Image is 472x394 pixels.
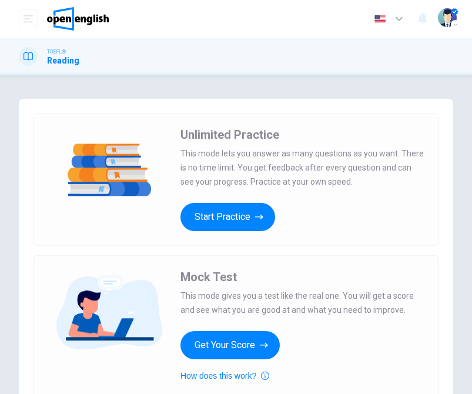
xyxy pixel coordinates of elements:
[47,56,79,65] h1: Reading
[180,146,424,189] span: This mode lets you answer as many questions as you want. There is no time limit. You get feedback...
[180,331,280,359] button: Get Your Score
[438,8,457,27] img: Profile picture
[19,9,38,28] button: open mobile menu
[180,203,275,231] button: Start Practice
[180,270,237,284] span: Mock Test
[180,289,424,317] span: This mode gives you a test like the real one. You will get a score and see what you are good at a...
[180,128,279,142] span: Unlimited Practice
[373,15,387,24] img: en
[47,7,109,31] img: OpenEnglish logo
[180,369,269,383] button: How does this work?
[47,48,66,56] span: TOEFL®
